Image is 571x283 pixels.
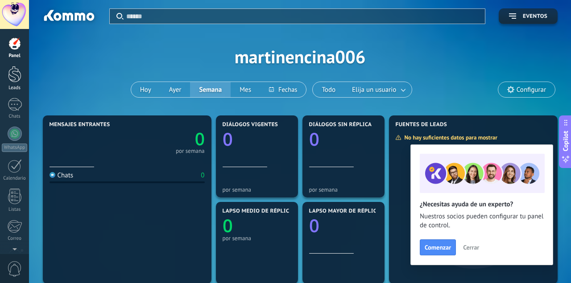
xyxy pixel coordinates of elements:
span: Copilot [561,131,570,151]
div: WhatsApp [2,144,27,152]
a: 0 [127,127,205,151]
span: Nuestros socios pueden configurar tu panel de control. [420,212,544,230]
span: Comenzar [425,244,451,250]
div: Panel [2,53,28,59]
img: Chats [50,172,55,178]
text: 0 [309,213,319,238]
button: Semana [190,82,231,97]
span: Mensajes entrantes [50,122,110,128]
span: Elija un usuario [350,84,398,96]
button: Todo [313,82,344,97]
button: Comenzar [420,239,456,255]
div: No hay suficientes datos para mostrar [395,134,504,141]
text: 0 [223,127,233,151]
div: Listas [2,207,28,213]
span: Fuentes de leads [396,122,447,128]
text: 0 [309,127,319,151]
button: Eventos [499,8,558,24]
button: Cerrar [459,241,483,254]
text: 0 [223,213,233,238]
div: 0 [201,171,204,180]
button: Ayer [160,82,190,97]
div: Chats [50,171,74,180]
span: Lapso medio de réplica [223,208,293,214]
button: Elija un usuario [344,82,412,97]
div: por semana [223,235,291,242]
span: Configurar [517,86,546,94]
h2: ¿Necesitas ayuda de un experto? [420,200,544,209]
div: por semana [176,149,205,153]
button: Fechas [260,82,306,97]
div: Leads [2,85,28,91]
span: Lapso mayor de réplica [309,208,380,214]
span: Diálogos vigentes [223,122,278,128]
text: 0 [194,127,204,151]
button: Hoy [131,82,160,97]
span: Cerrar [463,244,479,250]
span: Eventos [523,13,547,20]
div: Calendario [2,176,28,181]
span: Diálogos sin réplica [309,122,372,128]
div: por semana [223,186,291,193]
div: Chats [2,114,28,119]
button: Mes [231,82,260,97]
div: Correo [2,236,28,242]
div: por semana [309,186,378,193]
